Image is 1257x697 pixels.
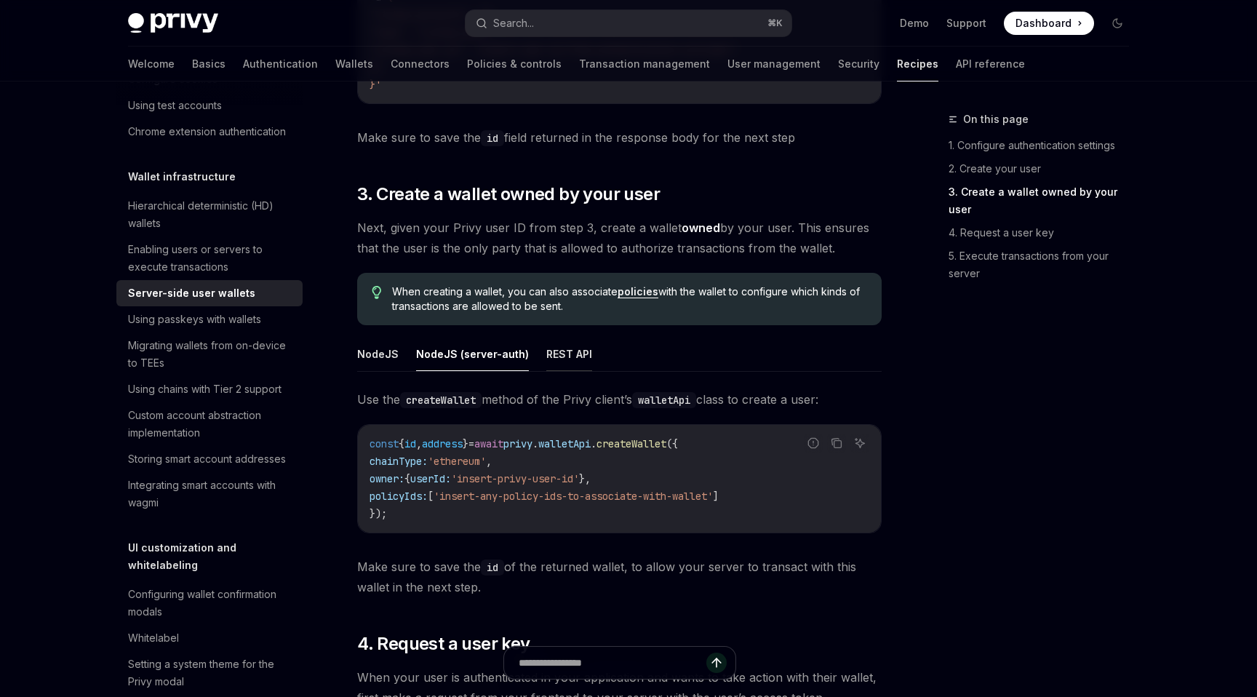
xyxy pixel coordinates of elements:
a: 5. Execute transactions from your server [949,244,1141,285]
span: createWallet [596,437,666,450]
span: { [399,437,404,450]
code: id [481,130,504,146]
span: 3. Create a wallet owned by your user [357,183,660,206]
button: Send message [706,653,727,673]
span: policyIds: [370,490,428,503]
span: ⌘ K [767,17,783,29]
h5: UI customization and whitelabeling [128,539,303,574]
span: await [474,437,503,450]
span: id [404,437,416,450]
button: NodeJS [357,337,399,371]
a: Configuring wallet confirmation modals [116,581,303,625]
a: Transaction management [579,47,710,81]
span: privy [503,437,532,450]
a: User management [727,47,821,81]
button: Report incorrect code [804,434,823,453]
span: 4. Request a user key [357,632,530,656]
div: Configuring wallet confirmation modals [128,586,294,621]
a: Connectors [391,47,450,81]
span: , [486,455,492,468]
a: Migrating wallets from on-device to TEEs [116,332,303,376]
span: { [404,472,410,485]
code: walletApi [632,392,696,408]
span: walletApi [538,437,591,450]
svg: Tip [372,286,382,299]
a: Setting a system theme for the Privy modal [116,651,303,695]
button: NodeJS (server-auth) [416,337,529,371]
span: Make sure to save the field returned in the response body for the next step [357,127,882,148]
span: 'insert-any-policy-ids-to-associate-with-wallet' [434,490,713,503]
div: Search... [493,15,534,32]
div: Server-side user wallets [128,284,255,302]
button: Toggle dark mode [1106,12,1129,35]
span: On this page [963,111,1029,128]
a: Using passkeys with wallets [116,306,303,332]
a: Basics [192,47,226,81]
button: Ask AI [850,434,869,453]
span: 'ethereum' [428,455,486,468]
a: 3. Create a wallet owned by your user [949,180,1141,221]
div: Using passkeys with wallets [128,311,261,328]
span: ({ [666,437,678,450]
a: 1. Configure authentication settings [949,134,1141,157]
span: , [416,437,422,450]
a: Using test accounts [116,92,303,119]
span: address [422,437,463,450]
a: Server-side user wallets [116,280,303,306]
span: . [591,437,596,450]
span: Dashboard [1015,16,1072,31]
span: . [532,437,538,450]
div: Enabling users or servers to execute transactions [128,241,294,276]
code: createWallet [400,392,482,408]
div: Migrating wallets from on-device to TEEs [128,337,294,372]
button: Search...⌘K [466,10,791,36]
span: = [468,437,474,450]
code: id [481,559,504,575]
a: Custom account abstraction implementation [116,402,303,446]
div: Setting a system theme for the Privy modal [128,656,294,690]
a: API reference [956,47,1025,81]
div: Custom account abstraction implementation [128,407,294,442]
h5: Wallet infrastructure [128,168,236,186]
div: Integrating smart accounts with wagmi [128,477,294,511]
a: owned [682,220,720,236]
a: Enabling users or servers to execute transactions [116,236,303,280]
a: 2. Create your user [949,157,1141,180]
a: Policies & controls [467,47,562,81]
div: Hierarchical deterministic (HD) wallets [128,197,294,232]
a: Using chains with Tier 2 support [116,376,303,402]
img: dark logo [128,13,218,33]
a: Hierarchical deterministic (HD) wallets [116,193,303,236]
button: Copy the contents from the code block [827,434,846,453]
a: Demo [900,16,929,31]
span: }); [370,507,387,520]
div: Storing smart account addresses [128,450,286,468]
a: Integrating smart accounts with wagmi [116,472,303,516]
span: When creating a wallet, you can also associate with the wallet to configure which kinds of transa... [392,284,867,314]
span: userId: [410,472,451,485]
a: Wallets [335,47,373,81]
a: 4. Request a user key [949,221,1141,244]
a: Whitelabel [116,625,303,651]
a: Storing smart account addresses [116,446,303,472]
div: Chrome extension authentication [128,123,286,140]
a: policies [618,285,658,298]
a: Recipes [897,47,938,81]
div: Using test accounts [128,97,222,114]
span: } [463,437,468,450]
span: [ [428,490,434,503]
span: Make sure to save the of the returned wallet, to allow your server to transact with this wallet i... [357,557,882,597]
a: Support [946,16,986,31]
div: Whitelabel [128,629,179,647]
span: Use the method of the Privy client’s class to create a user: [357,389,882,410]
span: ] [713,490,719,503]
span: const [370,437,399,450]
span: }' [370,78,381,91]
span: chainType: [370,455,428,468]
a: Authentication [243,47,318,81]
a: Welcome [128,47,175,81]
span: 'insert-privy-user-id' [451,472,579,485]
a: Chrome extension authentication [116,119,303,145]
a: Dashboard [1004,12,1094,35]
button: REST API [546,337,592,371]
